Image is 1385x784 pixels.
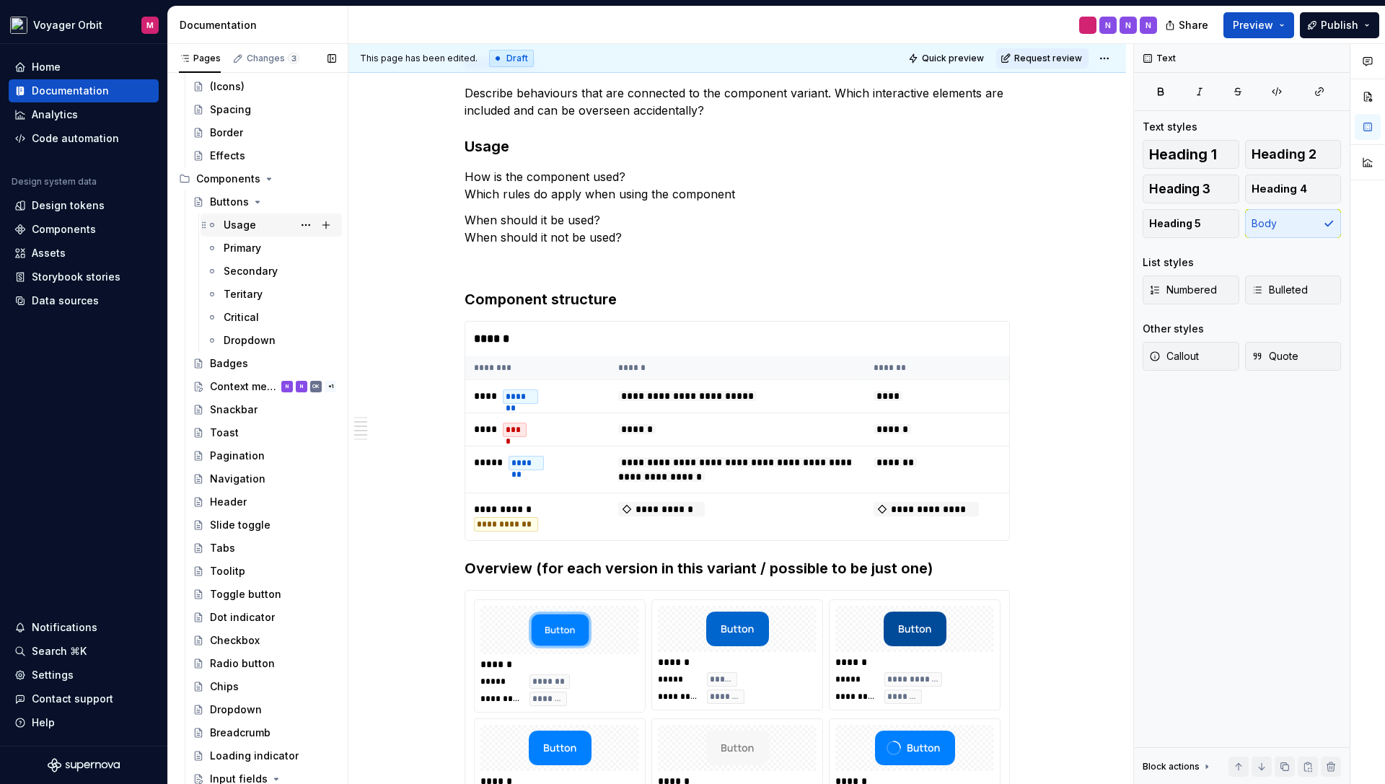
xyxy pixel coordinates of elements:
button: Heading 1 [1143,140,1239,169]
a: Code automation [9,127,159,150]
span: Heading 1 [1149,147,1217,162]
div: Dropdown [210,702,262,717]
span: Quick preview [922,53,984,64]
div: Documentation [180,18,342,32]
div: OK [312,379,320,394]
div: N [1105,19,1111,31]
div: Dot indicator [210,610,275,625]
div: Context menu [210,379,278,394]
a: Header [187,490,342,514]
a: (Icons) [187,75,342,98]
div: Analytics [32,107,78,122]
a: Context menuNNOK+1 [187,375,342,398]
a: Analytics [9,103,159,126]
strong: Usage [465,138,509,155]
div: Header [210,495,247,509]
a: Primary [201,237,342,260]
div: Notifications [32,620,97,635]
a: Checkbox [187,629,342,652]
div: Code automation [32,131,119,146]
a: Design tokens [9,194,159,217]
div: Documentation [32,84,109,98]
span: Callout [1149,349,1199,364]
button: Help [9,711,159,734]
h3: Component structure [465,289,1010,309]
div: Navigation [210,472,265,486]
button: Quick preview [904,48,990,69]
div: Other styles [1143,322,1204,336]
div: Design tokens [32,198,105,213]
span: Heading 5 [1149,216,1201,231]
p: When should it be used? When should it not be used? [465,211,1010,246]
div: Tabs [210,541,235,555]
div: N [286,379,289,394]
span: Numbered [1149,283,1217,297]
div: Usage [224,218,256,232]
div: Voyager Orbit [33,18,102,32]
a: Snackbar [187,398,342,421]
span: Preview [1233,18,1273,32]
button: Bulleted [1245,276,1342,304]
a: Dropdown [187,698,342,721]
a: Slide toggle [187,514,342,537]
a: Usage [201,213,342,237]
a: Breadcrumb [187,721,342,744]
div: List styles [1143,255,1194,270]
div: Radio button [210,656,275,671]
div: + 1 [325,381,336,392]
a: Secondary [201,260,342,283]
a: Effects [187,144,342,167]
button: Callout [1143,342,1239,371]
div: Breadcrumb [210,726,271,740]
button: Search ⌘K [9,640,159,663]
button: Voyager OrbitM [3,9,164,40]
a: Badges [187,352,342,375]
a: Spacing [187,98,342,121]
span: Publish [1321,18,1358,32]
div: Secondary [224,264,278,278]
div: N [300,379,303,394]
div: Primary [224,241,261,255]
span: Bulleted [1252,283,1308,297]
button: Heading 2 [1245,140,1342,169]
a: Chips [187,675,342,698]
button: Heading 4 [1245,175,1342,203]
div: Checkbox [210,633,260,648]
button: Preview [1223,12,1294,38]
div: Border [210,125,243,140]
div: Contact support [32,692,113,706]
span: Heading 3 [1149,182,1210,196]
h3: Overview (for each version in this variant / possible to be just one) [465,558,1010,578]
div: Block actions [1143,757,1213,777]
div: Toggle button [210,587,281,602]
a: Components [9,218,159,241]
div: M [146,19,154,31]
a: Toolitp [187,560,342,583]
div: Changes [247,53,299,64]
div: Assets [32,246,66,260]
div: Badges [210,356,248,371]
div: Toolitp [210,564,245,578]
div: Dropdown [224,333,276,348]
div: Data sources [32,294,99,308]
span: Heading 2 [1252,147,1316,162]
a: Border [187,121,342,144]
button: Numbered [1143,276,1239,304]
div: Spacing [210,102,251,117]
svg: Supernova Logo [48,758,120,772]
button: Contact support [9,687,159,710]
div: Snackbar [210,402,258,417]
a: Loading indicator [187,744,342,767]
div: N [1146,19,1151,31]
div: Loading indicator [210,749,299,763]
a: Tabs [187,537,342,560]
div: Home [32,60,61,74]
div: N [1125,19,1131,31]
div: Toast [210,426,239,440]
a: Navigation [187,467,342,490]
div: Buttons [210,195,249,209]
div: Settings [32,668,74,682]
div: Design system data [12,176,97,188]
a: Teritary [201,283,342,306]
